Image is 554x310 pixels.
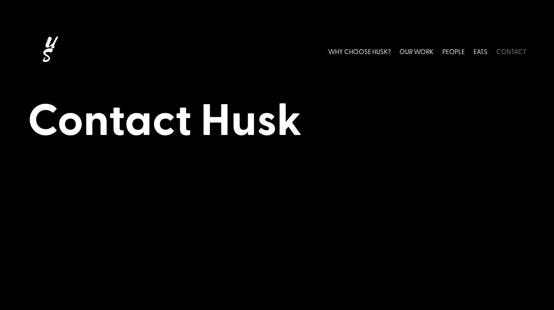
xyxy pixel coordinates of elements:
[291,231,526,268] p: If you’re needing Husk’s help and are keen for a chat (or a coffee, our shout), why not book it i...
[28,33,72,69] img: Husk logo
[474,33,488,69] a: EATS
[399,33,434,69] a: OUR WORK
[496,33,526,69] a: CONTACT
[328,33,391,69] a: WHY CHOOSE HUSK?
[291,276,353,297] a: Call Now
[359,276,440,297] a: Book a meeting
[442,33,465,69] a: PEOPLE
[28,91,526,148] h1: Contact Husk
[291,211,526,231] h4: Ready for a Chat?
